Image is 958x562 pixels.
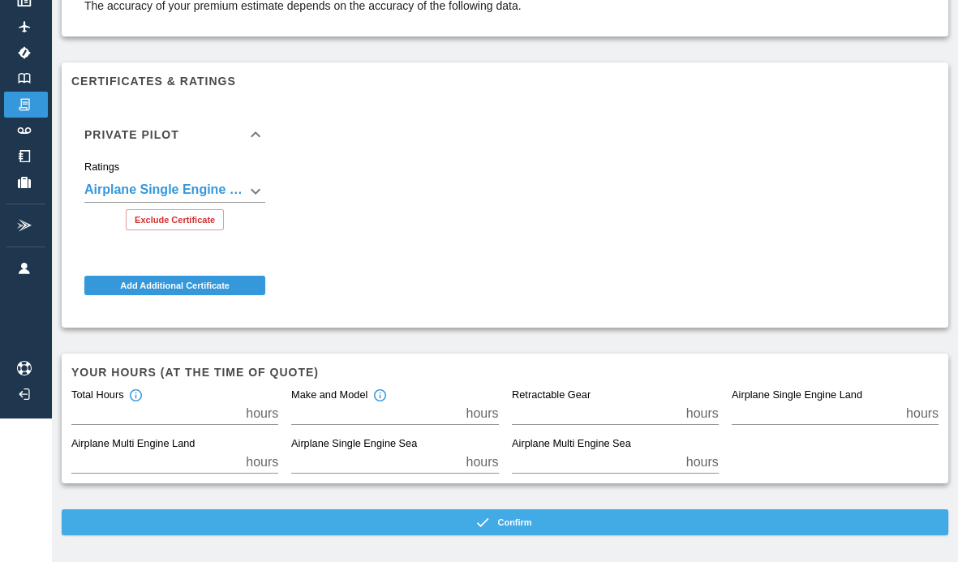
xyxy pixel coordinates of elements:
p: hours [906,404,939,423]
p: hours [466,404,498,423]
label: Airplane Multi Engine Land [71,437,195,452]
label: Retractable Gear [512,388,591,403]
div: Private Pilot [71,161,278,243]
label: Airplane Single Engine Sea [291,437,417,452]
svg: Total hours in the make and model of the insured aircraft [373,388,388,403]
button: Add Additional Certificate [84,276,265,295]
p: hours [466,453,498,472]
h6: Your hours (at the time of quote) [71,363,939,381]
h6: Certificates & Ratings [71,72,939,90]
div: Private Pilot [71,109,278,161]
svg: Total hours in fixed-wing aircraft [128,388,143,403]
div: Airplane Single Engine Land [84,180,265,203]
label: Ratings [84,160,119,174]
h6: Private Pilot [84,129,179,140]
label: Airplane Single Engine Land [732,388,862,403]
button: Exclude Certificate [126,209,224,230]
p: hours [246,453,278,472]
div: Total Hours [71,388,143,403]
p: hours [686,404,719,423]
label: Airplane Multi Engine Sea [512,437,631,452]
button: Confirm [62,509,948,535]
p: hours [246,404,278,423]
p: hours [686,453,719,472]
div: Make and Model [291,388,387,403]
